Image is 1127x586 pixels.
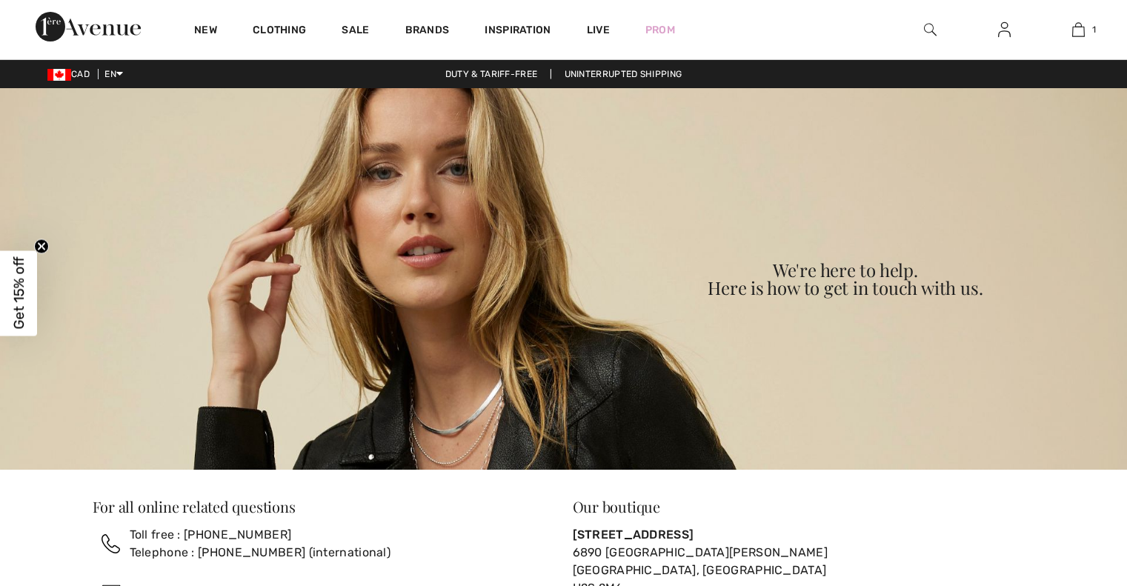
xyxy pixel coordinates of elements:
[342,24,369,39] a: Sale
[34,239,49,253] button: Close teaser
[924,21,937,39] img: search the website
[986,21,1023,39] a: Sign In
[47,69,96,79] span: CAD
[573,499,1035,514] div: Our boutique
[93,499,555,514] div: For all online related questions
[405,24,450,39] a: Brands
[10,257,27,330] span: Get 15% off
[645,22,675,38] a: Prom
[253,24,306,39] a: Clothing
[194,24,217,39] a: New
[1072,21,1085,39] img: My Bag
[573,526,1035,544] div: [STREET_ADDRESS]
[104,69,123,79] span: EN
[1092,23,1096,36] span: 1
[485,24,551,39] span: Inspiration
[1042,21,1114,39] a: 1
[36,12,141,41] img: 1ère Avenue
[130,526,391,562] div: Toll free : [PHONE_NUMBER] Telephone : [PHONE_NUMBER] (international)
[587,22,610,38] a: Live
[998,21,1011,39] img: My Info
[102,534,121,553] img: call
[47,69,71,81] img: Canadian Dollar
